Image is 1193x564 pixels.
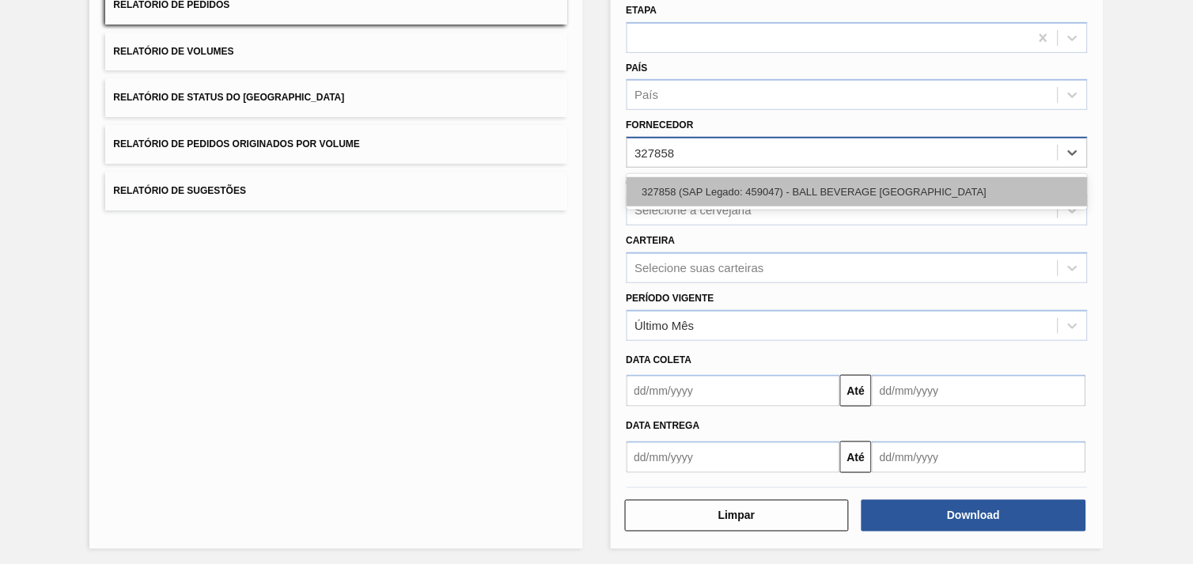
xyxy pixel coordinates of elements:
[627,354,692,365] span: Data coleta
[113,185,246,196] span: Relatório de Sugestões
[625,500,850,532] button: Limpar
[627,177,1088,206] div: 327858 (SAP Legado: 459047) - BALL BEVERAGE [GEOGRAPHIC_DATA]
[872,375,1086,407] input: dd/mm/yyyy
[840,375,872,407] button: Até
[105,125,566,164] button: Relatório de Pedidos Originados por Volume
[113,46,233,57] span: Relatório de Volumes
[635,319,695,332] div: Último Mês
[113,138,360,150] span: Relatório de Pedidos Originados por Volume
[113,92,344,103] span: Relatório de Status do [GEOGRAPHIC_DATA]
[862,500,1086,532] button: Download
[635,203,752,217] div: Selecione a cervejaria
[105,78,566,117] button: Relatório de Status do [GEOGRAPHIC_DATA]
[627,62,648,74] label: País
[635,89,659,102] div: País
[627,441,841,473] input: dd/mm/yyyy
[105,32,566,71] button: Relatório de Volumes
[840,441,872,473] button: Até
[627,420,700,431] span: Data Entrega
[627,375,841,407] input: dd/mm/yyyy
[105,172,566,210] button: Relatório de Sugestões
[627,5,657,16] label: Etapa
[872,441,1086,473] input: dd/mm/yyyy
[635,261,764,274] div: Selecione suas carteiras
[627,293,714,304] label: Período Vigente
[627,235,676,246] label: Carteira
[627,119,694,131] label: Fornecedor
